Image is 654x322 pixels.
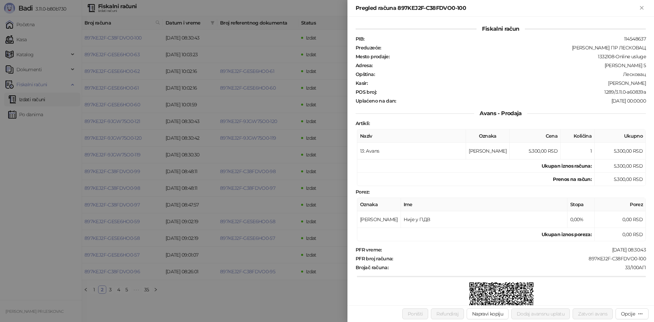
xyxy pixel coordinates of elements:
td: 13: Avans [357,143,466,159]
td: Није у ПДВ [401,211,567,228]
strong: PFR broj računa : [356,256,393,262]
button: Refundiraj [431,308,464,319]
strong: Kasir : [356,80,368,86]
td: 1 [561,143,595,159]
td: 5.300,00 RSD [595,159,646,173]
strong: Prenos na račun : [553,176,592,182]
div: [PERSON_NAME] ПР ЛЕСКОВАЦ [382,45,647,51]
span: Fiskalni račun [477,26,525,32]
button: Napravi kopiju [467,308,509,319]
td: 5.300,00 RSD [510,143,561,159]
strong: Mesto prodaje : [356,53,389,60]
td: 0,00% [567,211,595,228]
td: 0,00 RSD [595,228,646,241]
th: Oznaka [466,129,510,143]
button: Zatvori [638,4,646,12]
strong: Preduzeće : [356,45,381,51]
div: Лесковац [375,71,647,77]
th: Porez [595,198,646,211]
div: 1289/3.11.0-a60839a [377,89,647,95]
th: Količina [561,129,595,143]
th: Naziv [357,129,466,143]
div: 1332108-Online usluge [390,53,647,60]
td: [PERSON_NAME] [357,211,401,228]
span: Napravi kopiju [472,311,503,317]
th: Stopa [567,198,595,211]
div: [DATE] 00:00:00 [397,98,647,104]
td: [PERSON_NAME] [466,143,510,159]
th: Cena [510,129,561,143]
div: [DATE] 08:30:43 [383,247,647,253]
button: Dodaj avansnu uplatu [511,308,570,319]
th: Ukupno [595,129,646,143]
strong: Ukupan iznos računa : [542,163,592,169]
button: Zatvori avans [573,308,613,319]
div: [PERSON_NAME] [368,80,647,86]
button: Opcije [616,308,649,319]
th: Oznaka [357,198,401,211]
strong: Ukupan iznos poreza: [542,231,592,237]
button: Poništi [402,308,429,319]
div: 33/100АП [389,264,647,271]
div: 897KEJ2F-C38FDVO0-100 [394,256,647,262]
strong: PFR vreme : [356,247,382,253]
strong: Adresa : [356,62,373,68]
strong: Opština : [356,71,375,77]
th: Ime [401,198,567,211]
strong: PIB : [356,36,364,42]
strong: Artikli : [356,120,370,126]
strong: Uplaćeno na dan : [356,98,396,104]
span: Avans - Prodaja [474,110,527,117]
div: 114548637 [365,36,647,42]
div: Pregled računa 897KEJ2F-C38FDVO0-100 [356,4,638,12]
strong: POS broj : [356,89,376,95]
td: 0,00 RSD [595,211,646,228]
td: 5.300,00 RSD [595,143,646,159]
strong: Brojač računa : [356,264,388,271]
td: 5.300,00 RSD [595,173,646,186]
div: [PERSON_NAME] 5 [373,62,647,68]
strong: Porez : [356,189,369,195]
div: Opcije [621,311,635,317]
